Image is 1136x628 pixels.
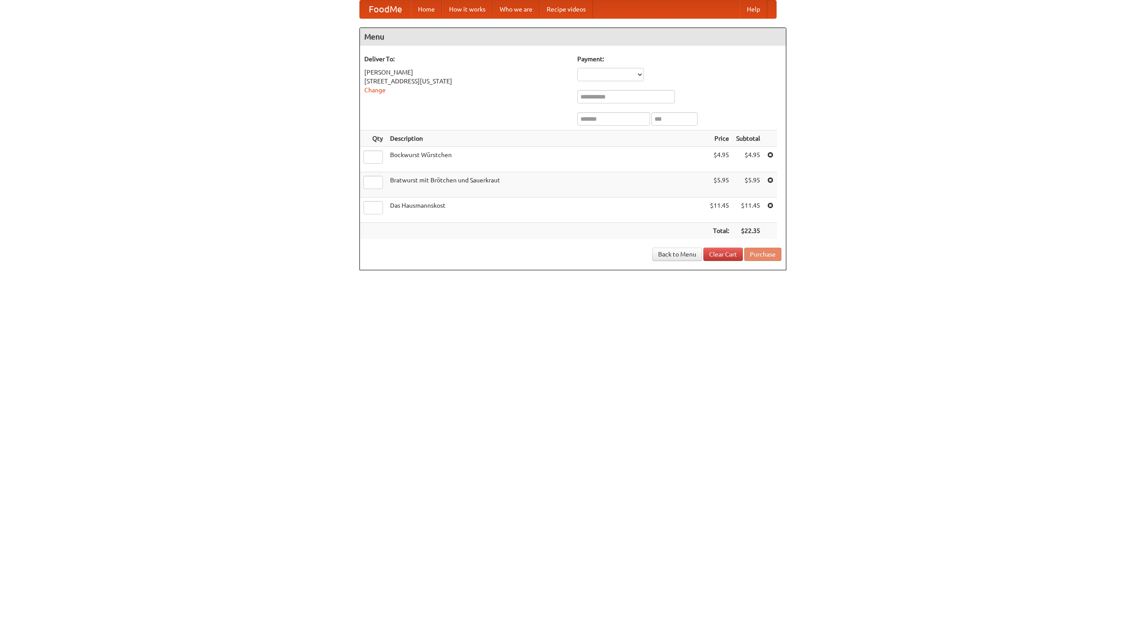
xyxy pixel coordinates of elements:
[442,0,493,18] a: How it works
[387,147,706,172] td: Bockwurst Würstchen
[364,77,568,86] div: [STREET_ADDRESS][US_STATE]
[360,0,411,18] a: FoodMe
[706,130,733,147] th: Price
[744,248,781,261] button: Purchase
[364,68,568,77] div: [PERSON_NAME]
[706,223,733,239] th: Total:
[387,197,706,223] td: Das Hausmannskost
[733,197,764,223] td: $11.45
[360,130,387,147] th: Qty
[387,172,706,197] td: Bratwurst mit Brötchen und Sauerkraut
[703,248,743,261] a: Clear Cart
[706,147,733,172] td: $4.95
[733,223,764,239] th: $22.35
[706,197,733,223] td: $11.45
[360,28,786,46] h4: Menu
[364,87,386,94] a: Change
[493,0,540,18] a: Who we are
[387,130,706,147] th: Description
[733,172,764,197] td: $5.95
[706,172,733,197] td: $5.95
[411,0,442,18] a: Home
[540,0,593,18] a: Recipe videos
[652,248,702,261] a: Back to Menu
[733,130,764,147] th: Subtotal
[577,55,781,63] h5: Payment:
[733,147,764,172] td: $4.95
[364,55,568,63] h5: Deliver To:
[740,0,767,18] a: Help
